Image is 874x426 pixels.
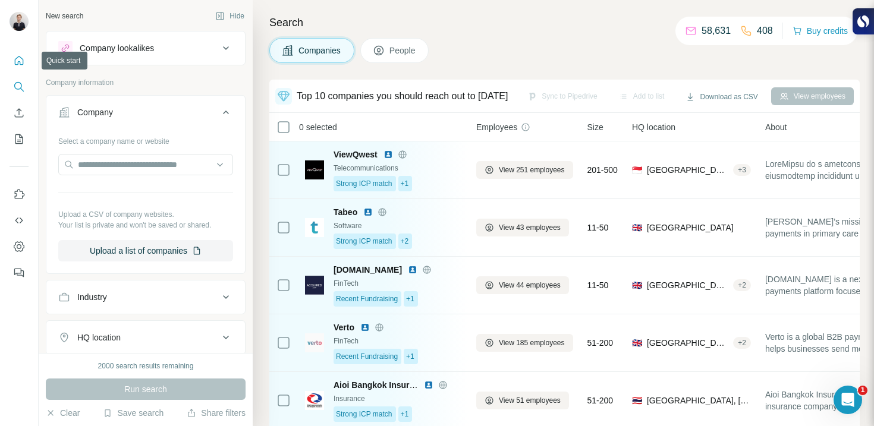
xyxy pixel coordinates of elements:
[298,45,342,56] span: Companies
[336,178,392,189] span: Strong ICP match
[46,407,80,419] button: Clear
[476,392,569,409] button: View 51 employees
[632,395,642,406] span: 🇹🇭
[647,222,734,233] span: [GEOGRAPHIC_DATA]
[793,23,848,39] button: Buy credits
[632,222,642,233] span: 🇬🇧
[46,323,245,352] button: HQ location
[58,240,233,261] button: Upload a list of companies
[424,380,433,390] img: LinkedIn logo
[10,102,29,124] button: Enrich CSV
[46,283,245,311] button: Industry
[334,321,354,333] span: Verto
[46,98,245,131] button: Company
[305,333,324,352] img: Logo of Verto
[334,206,357,218] span: Tabeo
[632,164,642,176] span: 🇸🇬
[299,121,337,133] span: 0 selected
[334,278,462,289] div: FinTech
[587,279,609,291] span: 11-50
[499,165,565,175] span: View 251 employees
[401,236,409,247] span: +2
[757,24,773,38] p: 408
[46,34,245,62] button: Company lookalikes
[363,207,373,217] img: LinkedIn logo
[587,337,614,349] span: 51-200
[408,265,417,274] img: LinkedIn logo
[297,89,508,103] div: Top 10 companies you should reach out to [DATE]
[647,279,728,291] span: [GEOGRAPHIC_DATA], [GEOGRAPHIC_DATA], [GEOGRAPHIC_DATA]
[336,294,398,304] span: Recent Fundraising
[499,395,561,406] span: View 51 employees
[476,219,569,236] button: View 43 employees
[334,393,462,404] div: Insurance
[733,280,751,291] div: + 2
[10,262,29,283] button: Feedback
[334,336,462,346] div: FinTech
[702,24,731,38] p: 58,631
[77,291,107,303] div: Industry
[10,184,29,205] button: Use Surfe on LinkedIn
[10,210,29,231] button: Use Surfe API
[401,409,409,419] span: +1
[10,76,29,97] button: Search
[58,131,233,147] div: Select a company name or website
[336,409,392,419] span: Strong ICP match
[499,280,561,291] span: View 44 employees
[499,222,561,233] span: View 43 employees
[46,77,246,88] p: Company information
[58,209,233,220] p: Upload a CSV of company websites.
[632,279,642,291] span: 🇬🇧
[401,178,409,189] span: +1
[499,337,565,348] span: View 185 employees
[587,121,603,133] span: Size
[834,386,862,414] iframe: Intercom live chat
[632,337,642,349] span: 🇬🇧
[765,121,787,133] span: About
[476,276,569,294] button: View 44 employees
[10,128,29,150] button: My lists
[336,236,392,247] span: Strong ICP match
[334,149,378,160] span: ViewQwest
[334,163,462,173] div: Telecommunications
[406,294,414,304] span: +1
[305,218,324,237] img: Logo of Tabeo
[305,391,324,410] img: Logo of Aioi Bangkok Insurance PCL
[10,12,29,31] img: Avatar
[632,121,675,133] span: HQ location
[334,380,447,390] span: Aioi Bangkok Insurance PCL
[80,42,154,54] div: Company lookalikes
[406,351,414,362] span: +1
[647,395,751,406] span: [GEOGRAPHIC_DATA], [GEOGRAPHIC_DATA]
[360,323,370,332] img: LinkedIn logo
[647,164,728,176] span: [GEOGRAPHIC_DATA], Central
[305,160,324,179] img: Logo of ViewQwest
[10,50,29,71] button: Quick start
[587,222,609,233] span: 11-50
[389,45,417,56] span: People
[334,220,462,231] div: Software
[46,11,83,21] div: New search
[677,88,766,106] button: Download as CSV
[77,106,113,118] div: Company
[269,14,860,31] h4: Search
[476,334,573,352] button: View 185 employees
[587,164,618,176] span: 201-500
[207,7,253,25] button: Hide
[98,361,194,371] div: 2000 search results remaining
[647,337,728,349] span: [GEOGRAPHIC_DATA], [GEOGRAPHIC_DATA], [GEOGRAPHIC_DATA], [GEOGRAPHIC_DATA]
[10,236,29,257] button: Dashboard
[187,407,246,419] button: Share filters
[733,165,751,175] div: + 3
[587,395,614,406] span: 51-200
[733,337,751,348] div: + 2
[334,264,402,276] span: [DOMAIN_NAME]
[305,276,324,295] img: Logo of acquired.com
[103,407,164,419] button: Save search
[77,332,121,343] div: HQ location
[383,150,393,159] img: LinkedIn logo
[858,386,867,395] span: 1
[476,121,517,133] span: Employees
[58,220,233,231] p: Your list is private and won't be saved or shared.
[476,161,573,179] button: View 251 employees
